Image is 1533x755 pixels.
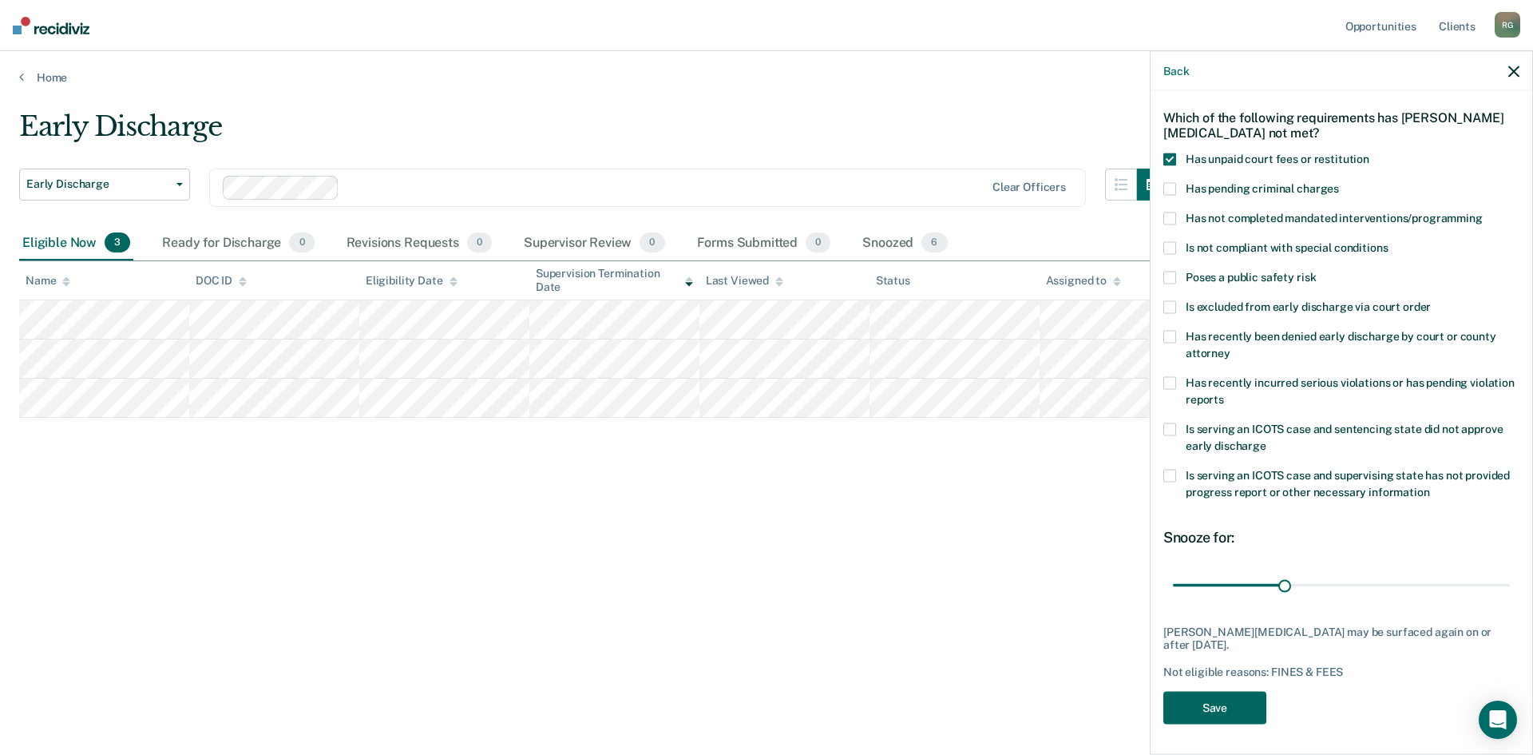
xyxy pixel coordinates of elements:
span: Has recently incurred serious violations or has pending violation reports [1186,376,1515,406]
span: Is serving an ICOTS case and sentencing state did not approve early discharge [1186,423,1503,452]
div: Status [876,274,910,288]
span: Early Discharge [26,177,170,191]
div: Supervisor Review [521,226,668,261]
span: 3 [105,232,130,253]
div: Forms Submitted [694,226,834,261]
div: DOC ID [196,274,247,288]
span: 0 [806,232,830,253]
div: Snoozed [859,226,950,261]
div: Eligible Now [19,226,133,261]
span: Has recently been denied early discharge by court or county attorney [1186,330,1496,360]
span: 0 [640,232,664,253]
a: Home [19,70,1514,85]
div: Which of the following requirements has [PERSON_NAME][MEDICAL_DATA] not met? [1163,97,1519,153]
div: R G [1495,12,1520,38]
span: Has not completed mandated interventions/programming [1186,212,1483,225]
span: Is excluded from early discharge via court order [1186,300,1431,313]
button: Back [1163,64,1189,77]
div: Early Discharge [19,110,1169,156]
span: 6 [921,232,947,253]
div: Name [26,274,70,288]
button: Save [1163,691,1266,724]
div: Snooze for: [1163,529,1519,546]
div: Assigned to [1046,274,1121,288]
span: Is serving an ICOTS case and supervising state has not provided progress report or other necessar... [1186,469,1510,499]
div: Supervision Termination Date [536,267,693,294]
div: Clear officers [992,181,1066,194]
div: Revisions Requests [343,226,495,261]
div: [PERSON_NAME][MEDICAL_DATA] may be surfaced again on or after [DATE]. [1163,625,1519,652]
span: Poses a public safety risk [1186,271,1316,284]
span: Has pending criminal charges [1186,182,1339,195]
img: Recidiviz [13,17,89,34]
div: Ready for Discharge [159,226,317,261]
div: Open Intercom Messenger [1479,701,1517,739]
span: Is not compliant with special conditions [1186,241,1388,254]
span: 0 [289,232,314,253]
div: Not eligible reasons: FINES & FEES [1163,666,1519,679]
div: Last Viewed [706,274,783,288]
div: Eligibility Date [366,274,458,288]
span: 0 [467,232,492,253]
span: Has unpaid court fees or restitution [1186,153,1369,165]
